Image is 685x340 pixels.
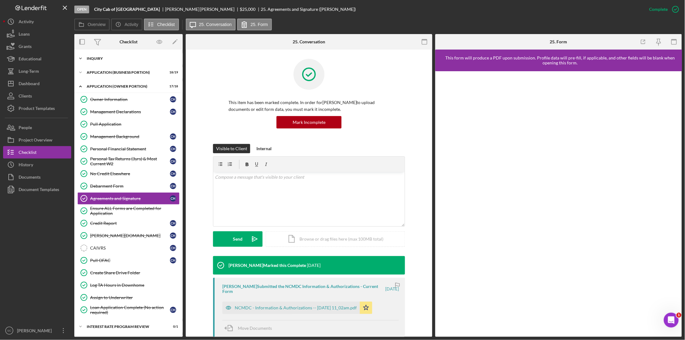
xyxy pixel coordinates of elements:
div: Mark Incomplete [293,116,325,129]
button: Visible to Client [213,144,250,153]
div: Ensure ALL Forms are Completed for Application [90,206,179,216]
div: 25. Agreements and Signature ([PERSON_NAME]) [261,7,356,12]
div: C H [170,158,176,164]
div: 18 / 19 [167,71,178,74]
a: Owner InformationCH [77,93,180,106]
b: City Cab of [GEOGRAPHIC_DATA] [94,7,160,12]
div: C H [170,245,176,251]
label: Checklist [157,22,175,27]
a: Credit ReportCH [77,217,180,229]
button: Send [213,231,263,247]
div: C H [170,195,176,202]
p: This item has been marked complete. In order for [PERSON_NAME] to upload documents or edit form d... [229,99,390,113]
a: Pull OFACCH [77,254,180,267]
div: C H [170,109,176,115]
div: C H [170,96,176,102]
a: Assign to Underwriter [77,291,180,304]
time: 2025-09-30 16:44 [307,263,321,268]
div: APPLICATION (BUSINESS PORTION) [87,71,163,74]
div: [PERSON_NAME] Submitted the NCMDC Information & Authorizations - Current Form [222,284,384,294]
button: 25. Conversation [186,19,236,30]
label: Activity [124,22,138,27]
div: Create Share Drive Folder [90,270,179,275]
div: 0 / 1 [167,325,178,329]
a: Personal Financial StatementCH [77,143,180,155]
div: No Credit Elsewhere [90,171,170,176]
div: Management Background [90,134,170,139]
div: C H [170,183,176,189]
div: [PERSON_NAME] [PERSON_NAME] [165,7,240,12]
div: Pull OFAC [90,258,170,263]
a: [PERSON_NAME][DOMAIN_NAME]CH [77,229,180,242]
a: Management BackgroundCH [77,130,180,143]
a: Log TA Hours in Downhome [77,279,180,291]
div: Debarment Form [90,184,170,189]
div: C H [170,307,176,313]
div: Interest Rate Program Review [87,325,163,329]
div: C H [170,171,176,177]
div: Visible to Client [216,144,247,153]
a: Pull Application [77,118,180,130]
div: Send [233,231,243,247]
a: Agreements and SignatureCH [77,192,180,205]
iframe: Intercom live chat [664,313,679,328]
a: Loan Application Complete (No action required)CH [77,304,180,316]
button: Checklist [144,19,179,30]
span: Move Documents [238,325,272,331]
div: C H [170,220,176,226]
div: Agreements and Signature [90,196,170,201]
a: Personal Tax Returns (3yrs) & Most Current W2CH [77,155,180,168]
div: C H [170,233,176,239]
div: CAIVRS [90,246,170,251]
div: 25. Conversation [293,39,325,44]
div: Personal Tax Returns (3yrs) & Most Current W2 [90,156,170,166]
span: 1 [677,313,682,318]
div: Credit Report [90,221,170,226]
div: 25. Form [550,39,567,44]
div: Log TA Hours in Downhome [90,283,179,288]
text: SC [7,329,11,333]
a: Management DeclarationsCH [77,106,180,118]
div: Open [74,6,89,13]
button: 25. Form [237,19,272,30]
div: Assign to Underwriter [90,295,179,300]
iframe: Lenderfit form [442,77,676,331]
div: NCMDC - Information & Authorizations -- [DATE] 11_02am.pdf [235,305,357,310]
div: APPLICATION (OWNER PORTION) [87,85,163,88]
div: Complete [649,3,668,15]
button: Activity [111,19,142,30]
button: SC[PERSON_NAME] [3,325,71,337]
